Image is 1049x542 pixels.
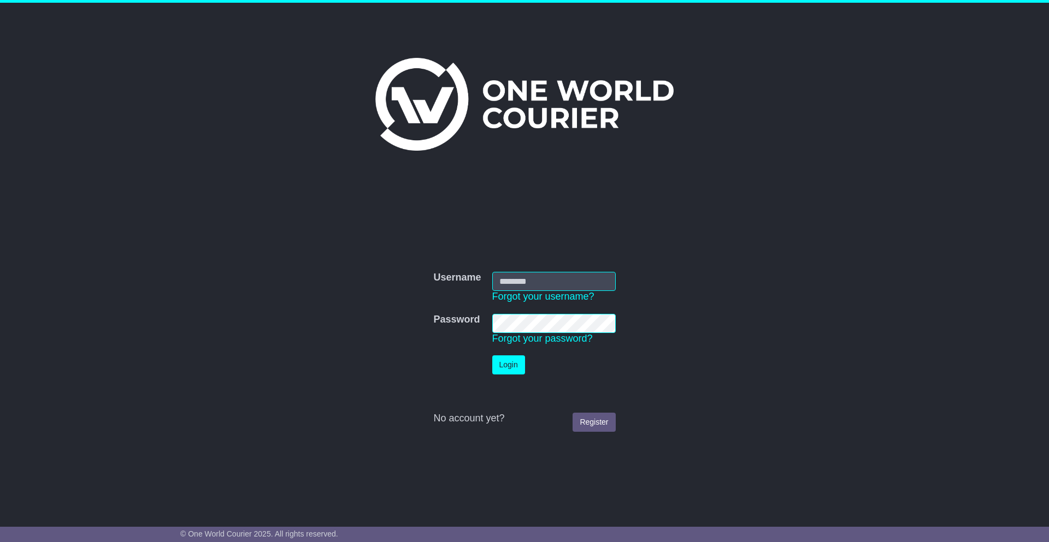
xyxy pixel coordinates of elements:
a: Register [573,413,615,432]
label: Username [433,272,481,284]
div: No account yet? [433,413,615,425]
img: One World [375,58,674,151]
a: Forgot your username? [492,291,594,302]
button: Login [492,355,525,374]
label: Password [433,314,480,326]
span: © One World Courier 2025. All rights reserved. [180,529,338,538]
a: Forgot your password? [492,333,593,344]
